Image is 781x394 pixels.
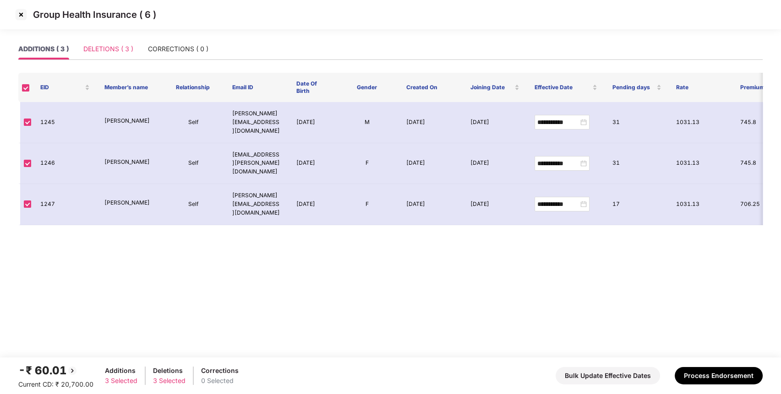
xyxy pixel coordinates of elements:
div: CORRECTIONS ( 0 ) [148,44,208,54]
th: Effective Date [527,73,605,102]
div: -₹ 60.01 [18,362,93,379]
th: Gender [335,73,399,102]
td: [DATE] [399,184,463,225]
div: Corrections [201,366,239,376]
td: 1245 [33,102,97,143]
div: 3 Selected [153,376,186,386]
td: [PERSON_NAME][EMAIL_ADDRESS][DOMAIN_NAME] [225,184,289,225]
th: EID [33,73,97,102]
p: [PERSON_NAME] [104,158,154,167]
td: [DATE] [399,143,463,184]
th: Relationship [161,73,225,102]
span: Current CD: ₹ 20,700.00 [18,380,93,388]
td: [DATE] [399,102,463,143]
div: DELETIONS ( 3 ) [83,44,133,54]
td: Self [161,143,225,184]
td: [EMAIL_ADDRESS][PERSON_NAME][DOMAIN_NAME] [225,143,289,184]
p: [PERSON_NAME] [104,199,154,207]
td: M [335,102,399,143]
div: ADDITIONS ( 3 ) [18,44,69,54]
div: Deletions [153,366,186,376]
div: 3 Selected [105,376,137,386]
td: [DATE] [289,102,335,143]
span: EID [40,84,83,91]
td: Self [161,102,225,143]
td: 1031.13 [669,102,733,143]
img: svg+xml;base64,PHN2ZyBpZD0iQmFjay0yMHgyMCIgeG1sbnM9Imh0dHA6Ly93d3cudzMub3JnLzIwMDAvc3ZnIiB3aWR0aD... [67,365,78,376]
p: [PERSON_NAME] [104,117,154,125]
button: Process Endorsement [675,367,763,384]
div: Additions [105,366,137,376]
th: Joining Date [463,73,527,102]
th: Pending days [605,73,669,102]
td: Self [161,184,225,225]
img: svg+xml;base64,PHN2ZyBpZD0iQ3Jvc3MtMzJ4MzIiIHhtbG5zPSJodHRwOi8vd3d3LnczLm9yZy8yMDAwL3N2ZyIgd2lkdG... [14,7,28,22]
td: [DATE] [463,184,527,225]
th: Rate [669,73,733,102]
td: 17 [605,184,669,225]
span: Pending days [612,84,655,91]
td: 1247 [33,184,97,225]
td: 1246 [33,143,97,184]
th: Email ID [225,73,289,102]
td: 1031.13 [669,184,733,225]
td: [DATE] [463,143,527,184]
td: [PERSON_NAME][EMAIL_ADDRESS][DOMAIN_NAME] [225,102,289,143]
span: Effective Date [534,84,590,91]
div: 0 Selected [201,376,239,386]
td: 31 [605,143,669,184]
td: F [335,184,399,225]
th: Member’s name [97,73,161,102]
td: [DATE] [289,184,335,225]
td: [DATE] [289,143,335,184]
td: F [335,143,399,184]
th: Created On [399,73,463,102]
th: Date Of Birth [289,73,335,102]
td: 31 [605,102,669,143]
td: 1031.13 [669,143,733,184]
p: Group Health Insurance ( 6 ) [33,9,156,20]
td: [DATE] [463,102,527,143]
span: Joining Date [470,84,513,91]
button: Bulk Update Effective Dates [556,367,660,384]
